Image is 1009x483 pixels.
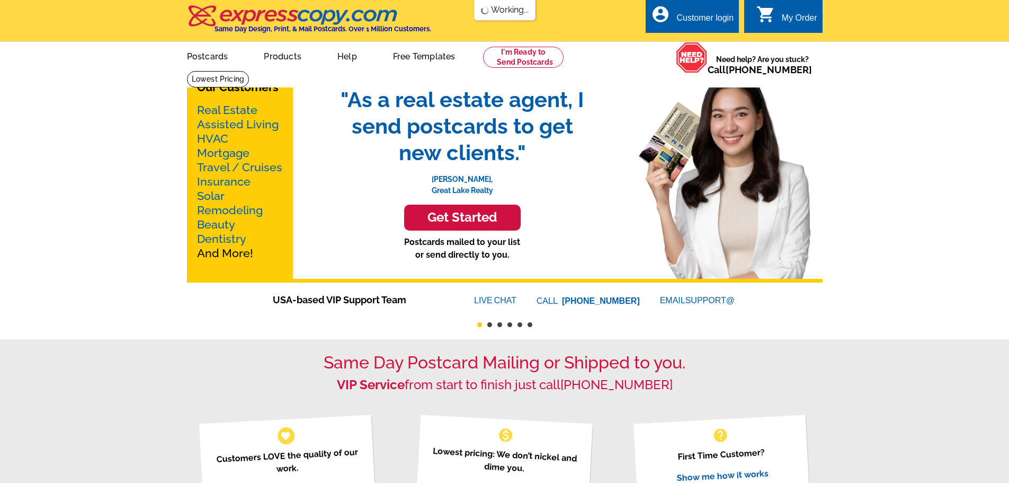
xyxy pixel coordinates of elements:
[197,204,263,217] a: Remodeling
[247,43,318,68] a: Products
[708,54,817,75] span: Need help? Are you stuck?
[537,295,559,308] font: CALL
[708,64,812,75] span: Call
[507,322,512,327] button: 4 of 6
[170,43,245,68] a: Postcards
[187,377,823,393] h2: from start to finish just call
[676,42,708,73] img: help
[487,322,492,327] button: 2 of 6
[782,13,817,28] div: My Order
[197,161,282,174] a: Travel / Cruises
[712,427,729,444] span: help
[330,86,595,166] span: "As a real estate agent, I send postcards to get new clients."
[187,353,823,373] h1: Same Day Postcard Mailing or Shipped to you.
[651,12,734,25] a: account_circle Customer login
[647,444,796,465] p: First Time Customer?
[197,189,225,203] a: Solar
[187,13,431,33] a: Same Day Design, Print, & Mail Postcards. Over 1 Million Customers.
[726,64,812,75] a: [PHONE_NUMBER]
[676,468,769,483] a: Show me how it works
[273,293,442,307] span: USA-based VIP Support Team
[560,377,673,392] a: [PHONE_NUMBER]
[215,25,431,33] h4: Same Day Design, Print, & Mail Postcards. Over 1 Million Customers.
[197,218,235,231] a: Beauty
[474,294,494,307] font: LIVE
[756,12,817,25] a: shopping_cart My Order
[197,132,228,145] a: HVAC
[376,43,472,68] a: Free Templates
[320,43,374,68] a: Help
[197,175,251,188] a: Insurance
[480,6,489,15] img: loading...
[197,103,283,260] p: And More!
[197,232,246,245] a: Dentistry
[280,430,291,441] span: favorite
[417,210,507,225] h3: Get Started
[330,205,595,231] a: Get Started
[756,5,775,24] i: shopping_cart
[197,118,279,131] a: Assisted Living
[330,236,595,261] p: Postcards mailed to your list or send directly to you.
[197,103,257,117] a: Real Estate
[497,427,514,444] span: monetization_on
[517,322,522,327] button: 5 of 6
[528,322,532,327] button: 6 of 6
[337,377,405,392] strong: VIP Service
[651,5,670,24] i: account_circle
[660,296,736,305] a: EMAILSUPPORT@
[330,166,595,196] p: [PERSON_NAME], Great Lake Realty
[562,296,640,305] a: [PHONE_NUMBER]
[474,296,516,305] a: LIVECHAT
[676,13,734,28] div: Customer login
[197,146,249,160] a: Mortgage
[212,445,362,479] p: Customers LOVE the quality of our work.
[685,294,736,307] font: SUPPORT@
[430,444,579,478] p: Lowest pricing: We don’t nickel and dime you.
[477,322,482,327] button: 1 of 6
[497,322,502,327] button: 3 of 6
